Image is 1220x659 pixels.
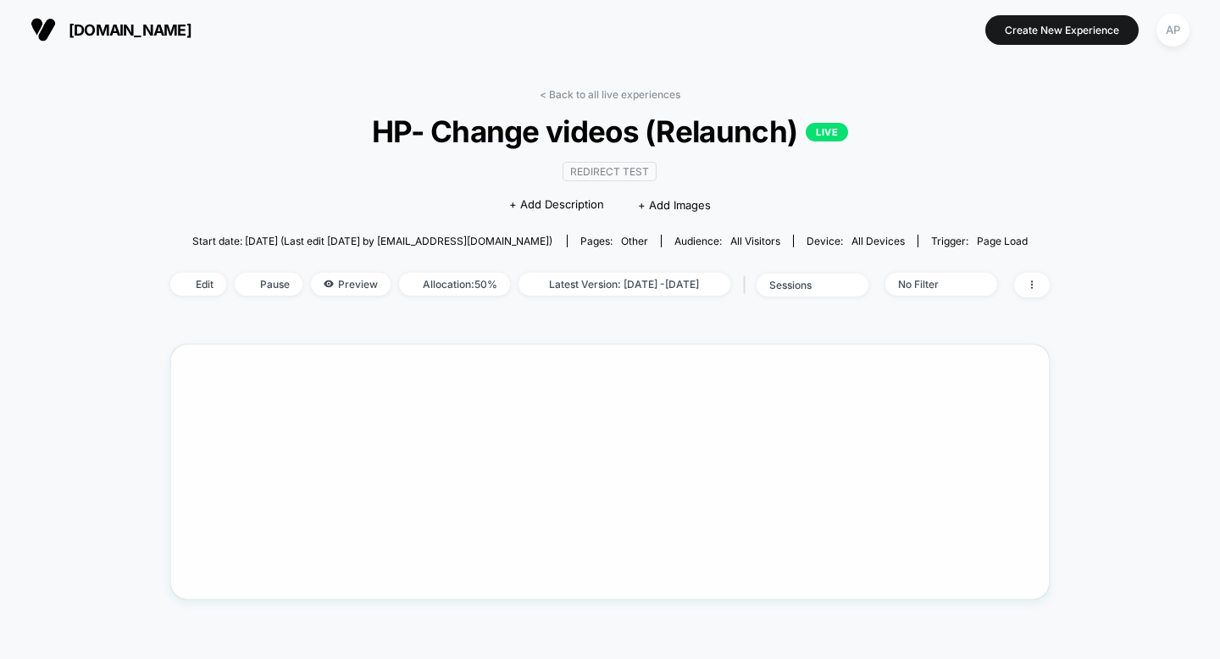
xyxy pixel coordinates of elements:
span: Start date: [DATE] (Last edit [DATE] by [EMAIL_ADDRESS][DOMAIN_NAME]) [192,235,552,247]
span: All Visitors [730,235,780,247]
img: Visually logo [30,17,56,42]
p: LIVE [806,123,848,141]
a: < Back to all live experiences [540,88,680,101]
span: all devices [851,235,905,247]
span: Allocation: 50% [399,273,510,296]
div: Pages: [580,235,648,247]
span: + Add Images [638,198,711,212]
div: sessions [769,279,837,291]
span: Redirect Test [563,162,657,181]
button: Create New Experience [985,15,1139,45]
span: + Add Description [509,197,604,213]
button: AP [1151,13,1195,47]
span: HP- Change videos (Relaunch) [214,114,1006,149]
span: Device: [793,235,918,247]
div: No Filter [898,278,966,291]
span: Preview [311,273,391,296]
span: Edit [170,273,226,296]
div: AP [1156,14,1189,47]
span: Pause [235,273,302,296]
span: | [739,273,757,297]
span: [DOMAIN_NAME] [69,21,191,39]
div: Audience: [674,235,780,247]
span: Latest Version: [DATE] - [DATE] [518,273,730,296]
div: Trigger: [931,235,1028,247]
span: Page Load [977,235,1028,247]
span: other [621,235,648,247]
button: [DOMAIN_NAME] [25,16,197,43]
